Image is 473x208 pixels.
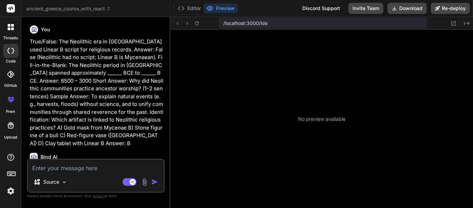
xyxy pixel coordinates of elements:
h6: You [41,26,50,33]
div: Discord Support [298,3,344,14]
button: Preview [204,3,238,13]
label: Upload [4,134,17,140]
img: settings [5,185,17,197]
button: Invite Team [348,3,383,14]
button: Download [387,3,427,14]
button: Editor [175,3,204,13]
p: Source [43,178,59,185]
label: code [6,58,16,64]
img: icon [151,178,158,185]
img: Pick Models [61,179,67,185]
label: GitHub [4,83,17,89]
p: True/False: The Neolithic era in [GEOGRAPHIC_DATA] used Linear B script for religious records. An... [30,38,163,147]
h6: Bind AI [41,153,57,160]
p: Always double-check its answers. Your in Bind [27,193,165,199]
span: ancient_greece_course_with_react [26,5,111,12]
img: attachment [141,178,149,186]
button: Re-deploy [431,3,470,14]
label: threads [3,35,18,41]
label: prem [6,109,15,115]
span: /localhost:3000/ide [223,20,268,27]
span: privacy [93,194,105,198]
p: No preview available [298,116,346,123]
